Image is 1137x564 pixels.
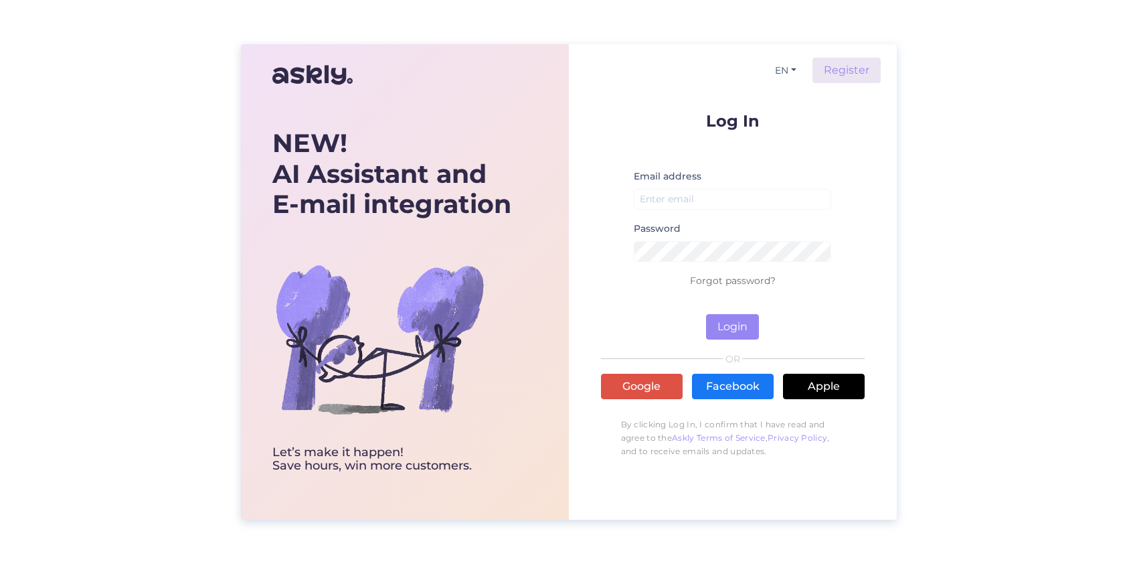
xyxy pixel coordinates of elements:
[272,127,347,159] b: NEW!
[723,354,742,364] span: OR
[634,169,701,184] label: Email address
[634,222,681,236] label: Password
[706,314,759,340] button: Login
[812,58,881,83] a: Register
[272,128,511,220] div: AI Assistant and E-mail integration
[601,411,865,465] p: By clicking Log In, I confirm that I have read and agree to the , , and to receive emails and upd...
[272,232,487,446] img: bg-askly
[272,446,511,473] div: Let’s make it happen! Save hours, win more customers.
[770,61,802,80] button: EN
[601,374,683,399] a: Google
[690,275,776,287] a: Forgot password?
[634,189,832,210] input: Enter email
[768,433,827,443] a: Privacy Policy
[272,59,353,91] img: Askly
[672,433,766,443] a: Askly Terms of Service
[601,113,865,129] p: Log In
[692,374,774,399] a: Facebook
[783,374,865,399] a: Apple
